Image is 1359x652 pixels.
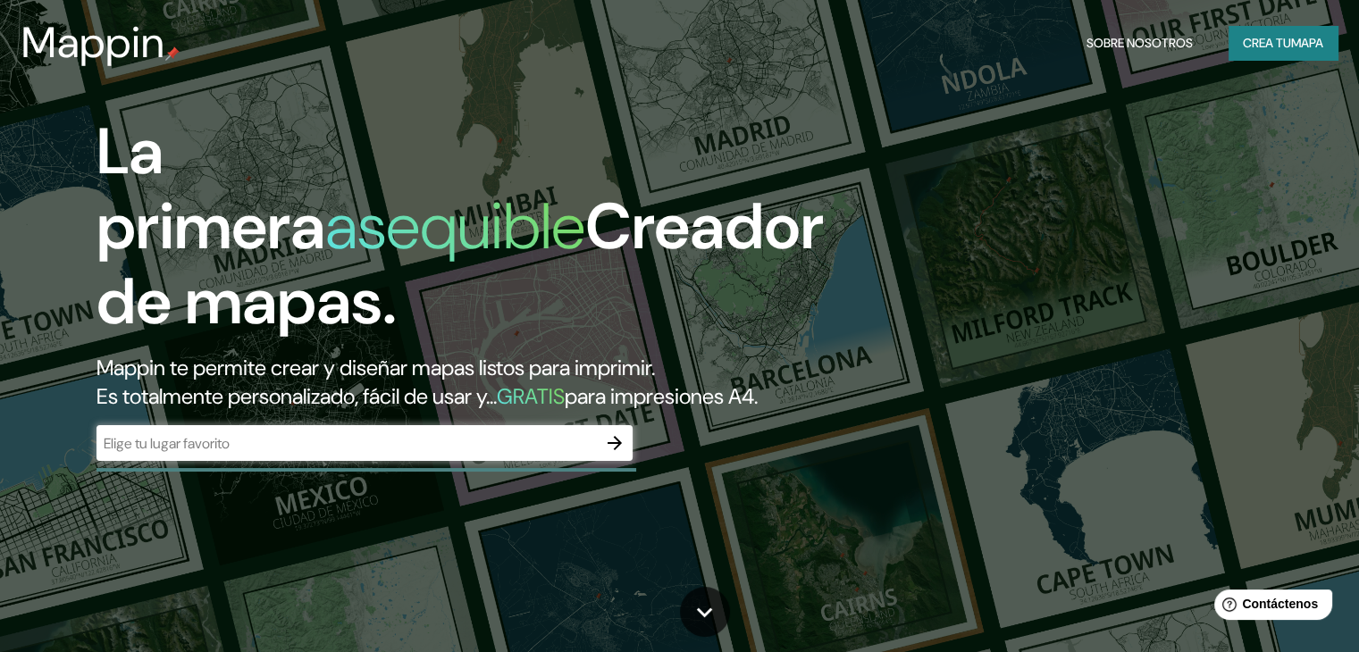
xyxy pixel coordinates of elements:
font: Es totalmente personalizado, fácil de usar y... [96,382,497,410]
font: Sobre nosotros [1086,35,1193,51]
input: Elige tu lugar favorito [96,433,597,454]
img: pin de mapeo [165,46,180,61]
button: Sobre nosotros [1079,26,1200,60]
font: Mappin [21,14,165,71]
font: GRATIS [497,382,565,410]
font: Creador de mapas. [96,185,824,343]
font: asequible [325,185,585,268]
font: La primera [96,110,325,268]
font: mapa [1291,35,1323,51]
iframe: Lanzador de widgets de ayuda [1200,582,1339,632]
font: para impresiones A4. [565,382,758,410]
font: Mappin te permite crear y diseñar mapas listos para imprimir. [96,354,655,381]
button: Crea tumapa [1229,26,1338,60]
font: Crea tu [1243,35,1291,51]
